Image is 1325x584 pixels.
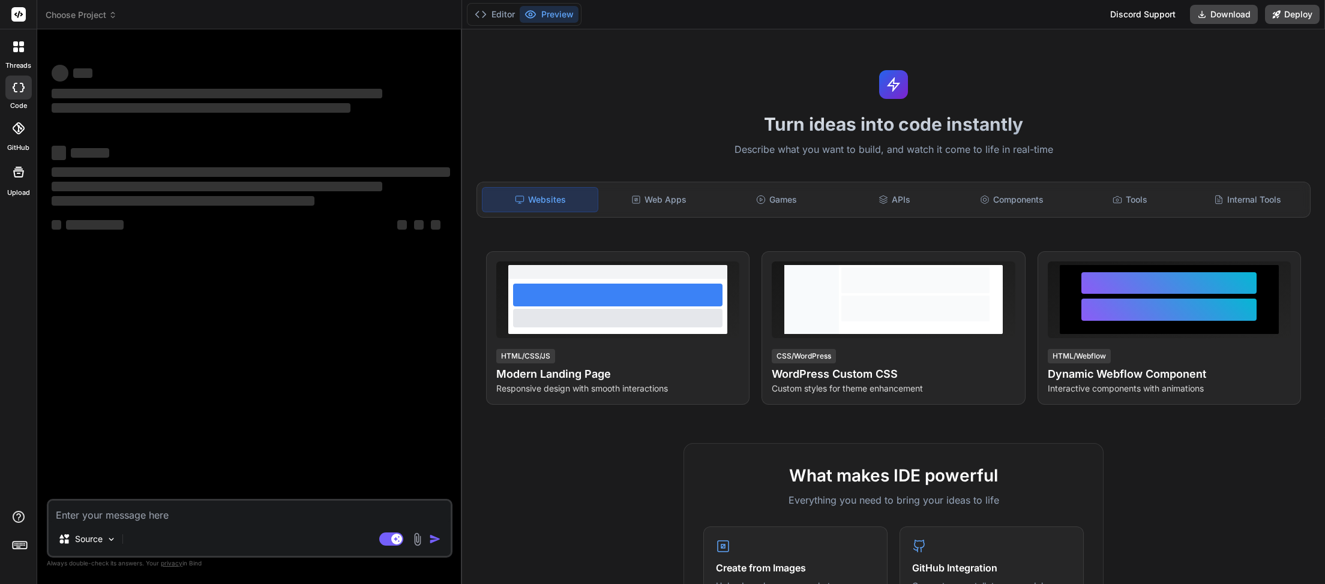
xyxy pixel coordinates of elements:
[716,561,875,575] h4: Create from Images
[1190,187,1305,212] div: Internal Tools
[52,103,350,113] span: ‌
[837,187,952,212] div: APIs
[66,220,124,230] span: ‌
[1072,187,1188,212] div: Tools
[469,113,1318,135] h1: Turn ideas into code instantly
[1103,5,1183,24] div: Discord Support
[7,143,29,153] label: GitHub
[10,101,27,111] label: code
[410,532,424,546] img: attachment
[496,383,739,395] p: Responsive design with smooth interactions
[75,533,103,545] p: Source
[1048,383,1291,395] p: Interactive components with animations
[414,220,424,230] span: ‌
[772,366,1015,383] h4: WordPress Custom CSS
[52,196,314,206] span: ‌
[912,561,1071,575] h4: GitHub Integration
[52,167,450,177] span: ‌
[73,68,92,78] span: ‌
[71,148,109,158] span: ‌
[772,383,1015,395] p: Custom styles for theme enhancement
[52,182,382,191] span: ‌
[46,9,117,21] span: Choose Project
[431,220,440,230] span: ‌
[954,187,1069,212] div: Components
[496,366,739,383] h4: Modern Landing Page
[106,534,116,544] img: Pick Models
[772,349,836,363] div: CSS/WordPress
[469,142,1318,158] p: Describe what you want to build, and watch it come to life in real-time
[520,6,578,23] button: Preview
[161,559,182,567] span: privacy
[601,187,716,212] div: Web Apps
[47,558,452,569] p: Always double-check its answers. Your in Bind
[52,89,382,98] span: ‌
[703,493,1084,507] p: Everything you need to bring your ideas to life
[719,187,834,212] div: Games
[52,146,66,160] span: ‌
[1048,349,1111,363] div: HTML/Webflow
[482,187,598,212] div: Websites
[496,349,555,363] div: HTML/CSS/JS
[703,463,1084,488] h2: What makes IDE powerful
[5,61,31,71] label: threads
[52,220,61,230] span: ‌
[7,188,30,198] label: Upload
[470,6,520,23] button: Editor
[397,220,407,230] span: ‌
[1190,5,1258,24] button: Download
[1048,366,1291,383] h4: Dynamic Webflow Component
[1265,5,1320,24] button: Deploy
[429,533,441,545] img: icon
[52,65,68,82] span: ‌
